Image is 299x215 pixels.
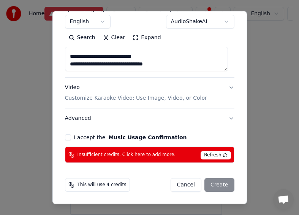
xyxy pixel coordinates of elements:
[65,6,234,77] div: LyricsProvide song lyrics or select an auto lyrics model
[65,78,234,108] button: VideoCustomize Karaoke Video: Use Image, Video, or Color
[65,84,207,102] div: Video
[108,135,187,140] button: I accept the
[65,108,234,128] button: Advanced
[201,151,231,159] span: Refresh
[129,32,165,44] button: Expand
[166,6,234,12] label: Sync Model
[78,152,176,158] span: Insufficient credits. Click here to add more.
[74,135,187,140] label: I accept the
[171,178,201,192] button: Cancel
[65,94,207,102] p: Customize Karaoke Video: Use Image, Video, or Color
[78,182,127,188] span: This will use 4 credits
[65,6,111,12] label: Lyrics Language
[99,32,129,44] button: Clear
[65,32,99,44] button: Search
